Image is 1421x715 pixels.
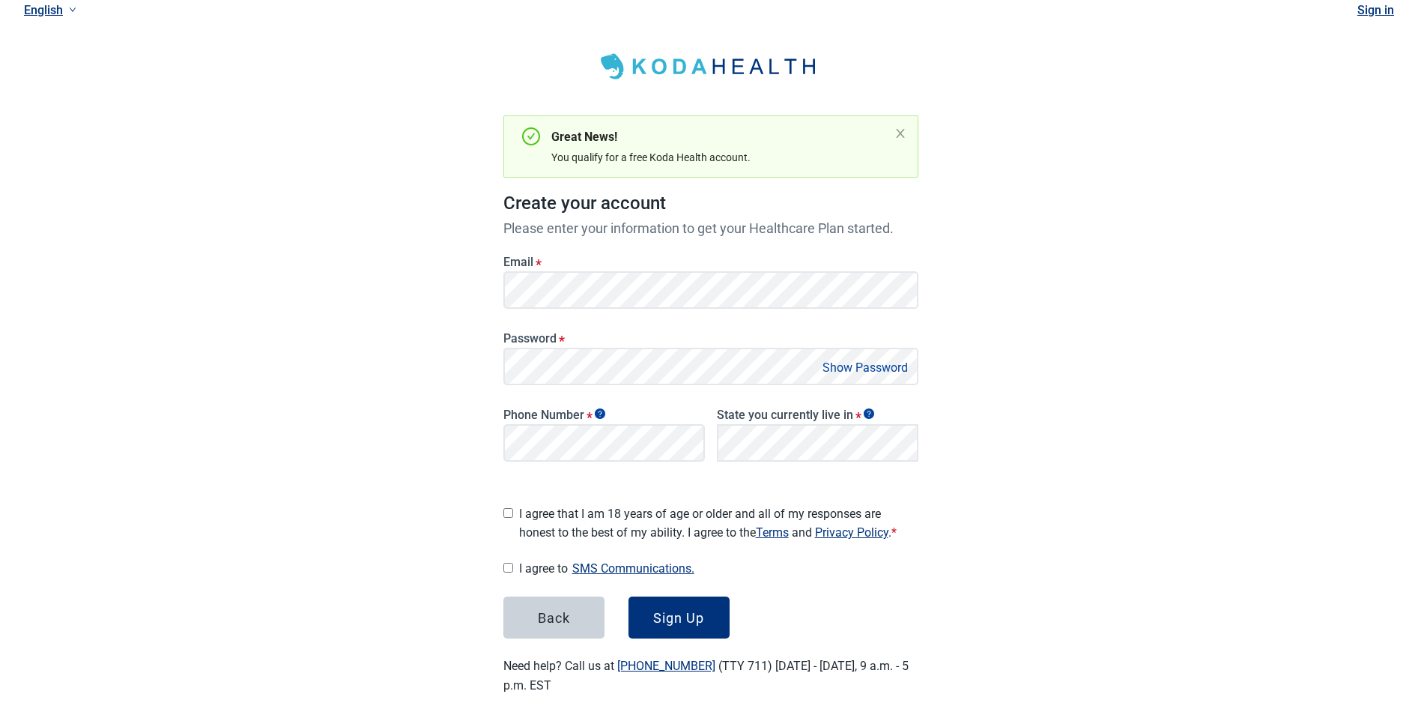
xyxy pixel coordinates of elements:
strong: Great News! [551,130,617,144]
span: Show tooltip [595,408,605,419]
span: I agree to [519,558,918,579]
span: Show tooltip [864,408,874,419]
div: You qualify for a free Koda Health account. [551,149,888,166]
label: Phone Number [503,408,705,422]
label: Password [503,331,918,346]
span: check-circle [522,127,540,145]
img: Koda Health [591,48,831,85]
label: State you currently live in [717,408,918,422]
h1: Create your account [503,190,918,218]
button: Show SMS communications details [568,558,699,579]
a: [PHONE_NUMBER] [617,659,715,673]
a: Read our Terms of Service [756,525,789,540]
a: Read our Privacy Policy [815,525,888,540]
label: Email [503,255,918,269]
button: close [894,127,906,139]
p: Please enter your information to get your Healthcare Plan started. [503,218,918,238]
div: Back [538,610,570,625]
span: down [69,6,76,13]
div: Sign Up [653,610,704,625]
span: I agree that I am 18 years of age or older and all of my responses are honest to the best of my a... [519,504,918,542]
a: Sign in [1357,3,1394,17]
button: Show Password [818,357,912,378]
label: Need help? Call us at (TTY 711) [DATE] - [DATE], 9 a.m. - 5 p.m. EST [503,659,909,692]
button: Sign Up [628,597,730,639]
button: Back [503,597,605,639]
